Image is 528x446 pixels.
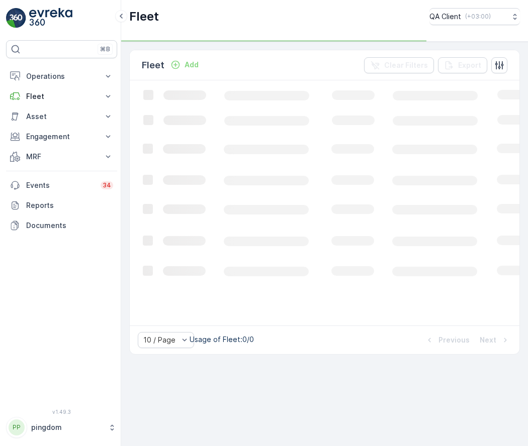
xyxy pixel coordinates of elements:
[6,195,117,215] a: Reports
[9,419,25,435] div: PP
[26,71,97,81] p: Operations
[480,335,496,345] p: Next
[429,12,461,22] p: QA Client
[465,13,491,21] p: ( +03:00 )
[364,57,434,73] button: Clear Filters
[103,181,111,189] p: 34
[6,66,117,86] button: Operations
[6,175,117,195] a: Events34
[429,8,520,25] button: QA Client(+03:00)
[26,200,113,210] p: Reports
[26,220,113,231] p: Documents
[6,8,26,28] img: logo
[458,60,481,70] p: Export
[479,334,511,346] button: Next
[100,45,110,53] p: ⌘B
[26,91,97,101] p: Fleet
[26,111,97,122] p: Asset
[26,132,97,142] p: Engagement
[438,335,470,345] p: Previous
[423,334,471,346] button: Previous
[26,180,95,190] p: Events
[438,57,487,73] button: Export
[29,8,72,28] img: logo_light-DOdMpM7g.png
[6,417,117,438] button: PPpingdom
[6,409,117,415] span: v 1.49.3
[6,147,117,167] button: MRF
[384,60,428,70] p: Clear Filters
[31,422,103,432] p: pingdom
[185,60,199,70] p: Add
[142,58,164,72] p: Fleet
[6,86,117,106] button: Fleet
[6,215,117,236] a: Documents
[6,106,117,127] button: Asset
[26,152,97,162] p: MRF
[166,59,203,71] button: Add
[6,127,117,147] button: Engagement
[129,9,159,25] p: Fleet
[190,334,254,345] p: Usage of Fleet : 0/0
